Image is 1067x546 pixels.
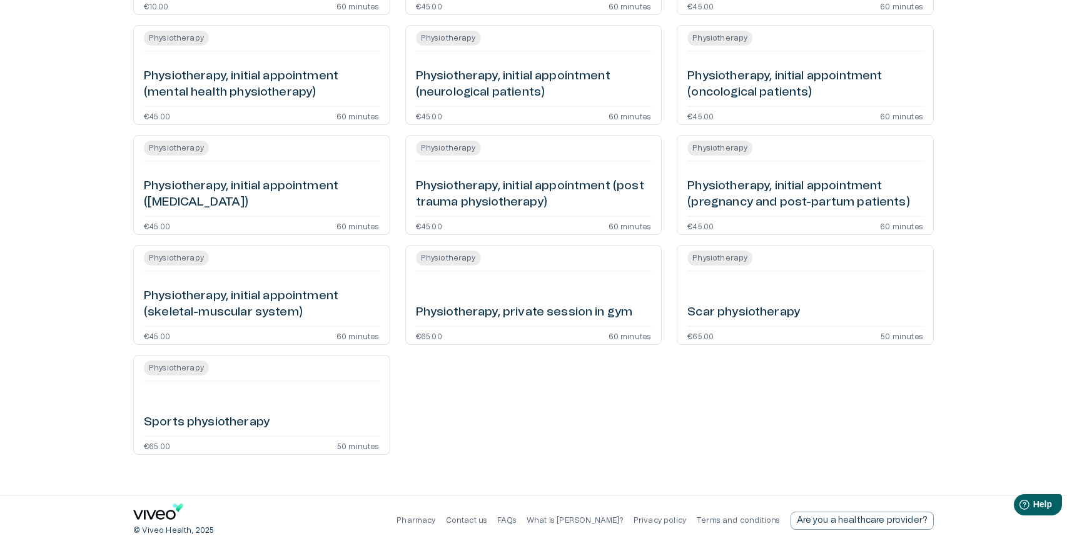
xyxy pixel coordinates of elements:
p: €45.00 [416,2,442,9]
p: €65.00 [687,332,714,339]
p: Contact us [446,515,488,526]
h6: Physiotherapy, initial appointment (oncological patients) [687,68,923,101]
a: Open service booking details [133,135,390,235]
p: 60 minutes [336,222,380,229]
p: 60 minutes [880,112,923,119]
span: Physiotherapy [144,141,209,156]
p: €45.00 [144,222,170,229]
h6: Physiotherapy, initial appointment (post trauma physiotherapy) [416,178,652,211]
a: Pharmacy [397,517,435,524]
p: 50 minutes [881,332,923,339]
p: €45.00 [687,112,714,119]
a: FAQs [497,517,517,524]
a: Open service booking details [133,245,390,345]
p: 60 minutes [880,2,923,9]
a: Send email to partnership request to viveo [791,512,934,530]
span: Physiotherapy [416,251,481,266]
a: Navigate to home page [133,504,183,524]
p: 50 minutes [337,442,380,449]
p: €45.00 [687,2,714,9]
h6: Sports physiotherapy [144,414,270,431]
p: 60 minutes [880,222,923,229]
p: 60 minutes [609,112,652,119]
p: Are you a healthcare provider? [797,514,928,527]
p: 60 minutes [609,222,652,229]
h6: Physiotherapy, initial appointment ([MEDICAL_DATA]) [144,178,380,211]
p: €45.00 [144,332,170,339]
span: Physiotherapy [416,141,481,156]
a: Open service booking details [405,245,662,345]
p: 60 minutes [336,112,380,119]
p: €45.00 [416,112,442,119]
p: 60 minutes [336,2,380,9]
p: © Viveo Health, 2025 [133,525,214,536]
a: Open service booking details [405,135,662,235]
p: €45.00 [144,112,170,119]
h6: Physiotherapy, initial appointment (pregnancy and post-partum patients) [687,178,923,211]
h6: Physiotherapy, initial appointment (skeletal-muscular system) [144,288,380,321]
span: Physiotherapy [144,31,209,46]
span: Physiotherapy [687,31,752,46]
h6: Scar physiotherapy [687,304,800,321]
h6: Physiotherapy, initial appointment (mental health physiotherapy) [144,68,380,101]
a: Open service booking details [677,25,934,125]
span: Physiotherapy [416,31,481,46]
span: Physiotherapy [144,251,209,266]
p: What is [PERSON_NAME]? [527,515,624,526]
p: €65.00 [144,442,170,449]
p: 60 minutes [609,332,652,339]
p: 60 minutes [609,2,652,9]
a: Open service booking details [677,245,934,345]
a: Open service booking details [405,25,662,125]
a: Open service booking details [133,355,390,455]
p: €45.00 [687,222,714,229]
iframe: Help widget launcher [969,489,1067,524]
h6: Physiotherapy, private session in gym [416,304,633,321]
h6: Physiotherapy, initial appointment (neurological patients) [416,68,652,101]
a: Terms and conditions [696,517,780,524]
a: Open service booking details [677,135,934,235]
p: €45.00 [416,222,442,229]
a: Open service booking details [133,25,390,125]
p: 60 minutes [336,332,380,339]
span: Physiotherapy [687,251,752,266]
p: €10.00 [144,2,168,9]
div: Are you a healthcare provider? [791,512,934,530]
span: Physiotherapy [144,360,209,375]
span: Physiotherapy [687,141,752,156]
a: Privacy policy [634,517,686,524]
p: €65.00 [416,332,442,339]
